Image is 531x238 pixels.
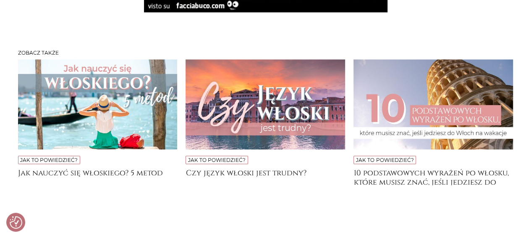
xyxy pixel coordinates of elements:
a: 10 podstawowych wyrażeń po włosku, które musisz znać, jeśli jedziesz do [GEOGRAPHIC_DATA] na wakacje [353,168,513,185]
a: Jak nauczyć się włoskiego? 5 metod [18,168,178,185]
a: Jak to powiedzieć? [20,156,78,163]
h3: Zobacz także [18,50,513,56]
a: Czy język włoski jest trudny? [186,168,345,185]
a: Jak to powiedzieć? [356,156,413,163]
a: Jak to powiedzieć? [188,156,246,163]
button: Preferencje co do zgód [10,216,22,229]
img: Revisit consent button [10,216,22,229]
